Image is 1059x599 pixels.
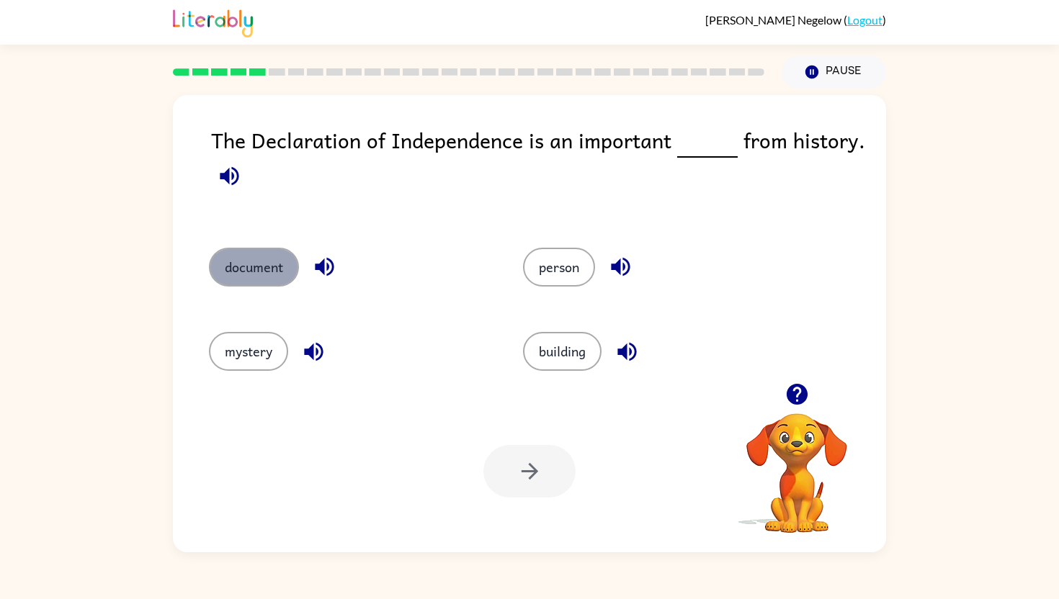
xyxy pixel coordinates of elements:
[211,124,886,219] div: The Declaration of Independence is an important from history.
[173,6,253,37] img: Literably
[523,248,595,287] button: person
[847,13,882,27] a: Logout
[523,332,602,371] button: building
[209,248,299,287] button: document
[705,13,844,27] span: [PERSON_NAME] Negelow
[705,13,886,27] div: ( )
[725,391,869,535] video: Your browser must support playing .mp4 files to use Literably. Please try using another browser.
[209,332,288,371] button: mystery
[782,55,886,89] button: Pause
